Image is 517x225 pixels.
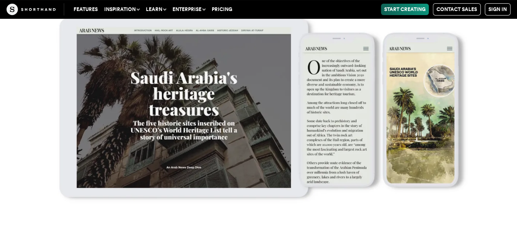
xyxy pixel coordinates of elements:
a: Start Creating [381,4,429,15]
button: Enterprise [169,4,208,15]
img: The Craft [7,4,56,15]
button: Inspiration [101,4,143,15]
a: Sign in [485,3,510,16]
img: Screenshots from a Arab News feature story on Saudi Arabia's heritage treasures [16,14,501,219]
button: Learn [143,4,169,15]
a: Features [70,4,101,15]
a: Pricing [208,4,235,15]
a: Contact Sales [433,3,481,16]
